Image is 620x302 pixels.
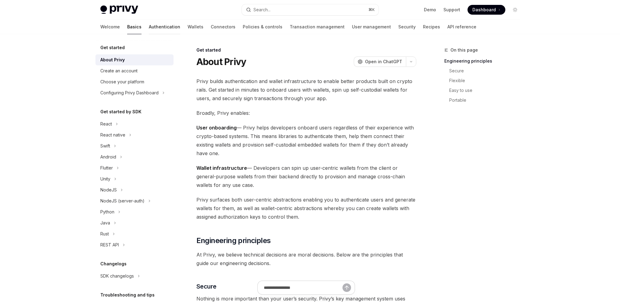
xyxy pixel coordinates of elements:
[100,241,119,249] div: REST API
[100,44,125,51] h5: Get started
[444,95,525,105] a: Portable
[100,186,117,194] div: NodeJS
[100,108,142,115] h5: Get started by SDK
[211,20,235,34] a: Connectors
[196,47,416,53] div: Get started
[100,230,109,238] div: Rust
[443,7,460,13] a: Support
[95,173,174,184] button: Toggle Unity section
[100,5,138,14] img: light logo
[100,89,159,96] div: Configuring Privy Dashboard
[243,20,282,34] a: Policies & controls
[196,195,416,221] span: Privy surfaces both user-centric abstractions enabling you to authenticate users and generate wal...
[100,120,112,128] div: React
[95,228,174,239] button: Toggle Rust section
[100,131,125,139] div: React native
[127,20,142,34] a: Basics
[196,165,247,171] strong: Wallet infrastructure
[95,206,174,217] button: Toggle Python section
[100,78,144,86] div: Choose your platform
[95,140,174,151] button: Toggle Swift section
[100,175,110,183] div: Unity
[95,184,174,195] button: Toggle NodeJS section
[100,20,120,34] a: Welcome
[444,66,525,76] a: Secure
[100,219,110,227] div: Java
[100,153,116,161] div: Android
[95,271,174,282] button: Toggle SDK changelogs section
[100,142,110,150] div: Swift
[95,54,174,65] a: About Privy
[365,59,402,65] span: Open in ChatGPT
[196,164,416,189] span: — Developers can spin up user-centric wallets from the client or general-purpose wallets from the...
[468,5,505,15] a: Dashboard
[95,217,174,228] button: Toggle Java section
[342,283,351,292] button: Send message
[196,109,416,117] span: Broadly, Privy enables:
[196,236,271,246] span: Engineering principles
[196,77,416,103] span: Privy builds authentication and wallet infrastructure to enable better products built on crypto r...
[95,129,174,140] button: Toggle React native section
[95,118,174,129] button: Toggle React section
[444,76,525,86] a: Flexible
[100,272,134,280] div: SDK changelogs
[447,20,476,34] a: API reference
[242,4,378,15] button: Open search
[368,7,375,12] span: ⌘ K
[253,6,271,13] div: Search...
[354,56,406,67] button: Open in ChatGPT
[95,162,174,173] button: Toggle Flutter section
[398,20,416,34] a: Security
[149,20,180,34] a: Authentication
[290,20,345,34] a: Transaction management
[196,250,416,267] span: At Privy, we believe technical decisions are moral decisions. Below are the principles that guide...
[95,151,174,162] button: Toggle Android section
[95,195,174,206] button: Toggle NodeJS (server-auth) section
[196,123,416,158] span: — Privy helps developers onboard users regardless of their experience with crypto-based systems. ...
[472,7,496,13] span: Dashboard
[95,239,174,250] button: Toggle REST API section
[95,76,174,87] a: Choose your platform
[100,164,113,172] div: Flutter
[444,56,525,66] a: Engineering principles
[100,208,114,216] div: Python
[450,46,478,54] span: On this page
[100,291,155,299] h5: Troubleshooting and tips
[100,56,125,64] div: About Privy
[423,20,440,34] a: Recipes
[95,65,174,76] a: Create an account
[100,197,145,205] div: NodeJS (server-auth)
[196,125,237,131] strong: User onboarding
[95,87,174,98] button: Toggle Configuring Privy Dashboard section
[510,5,520,15] button: Toggle dark mode
[352,20,391,34] a: User management
[188,20,203,34] a: Wallets
[100,260,127,267] h5: Changelogs
[424,7,436,13] a: Demo
[264,281,342,294] input: Ask a question...
[100,67,138,75] div: Create an account
[444,86,525,95] a: Easy to use
[196,56,246,67] h1: About Privy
